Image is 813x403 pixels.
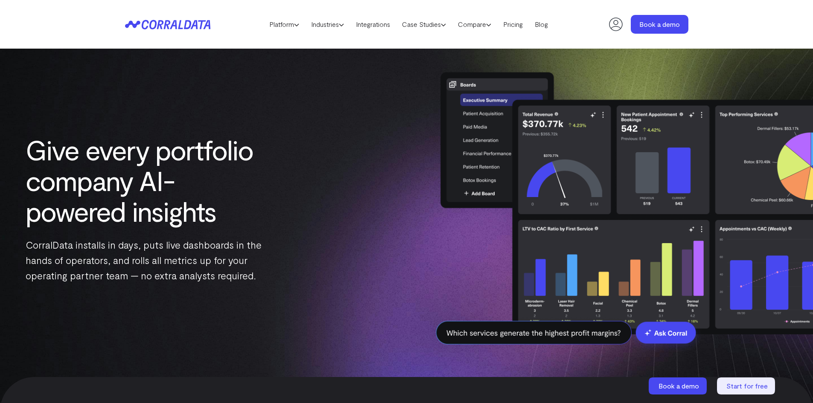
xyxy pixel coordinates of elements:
a: Book a demo [649,377,708,394]
p: CorralData installs in days, puts live dashboards in the hands of operators, and rolls all metric... [26,237,263,283]
a: Compare [452,18,497,31]
a: Pricing [497,18,529,31]
a: Start for free [717,377,777,394]
a: Case Studies [396,18,452,31]
a: Book a demo [631,15,688,34]
span: Book a demo [659,382,699,390]
h1: Give every portfolio company AI-powered insights [26,134,263,226]
span: Start for free [726,382,768,390]
a: Platform [263,18,305,31]
a: Integrations [350,18,396,31]
a: Industries [305,18,350,31]
a: Blog [529,18,554,31]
